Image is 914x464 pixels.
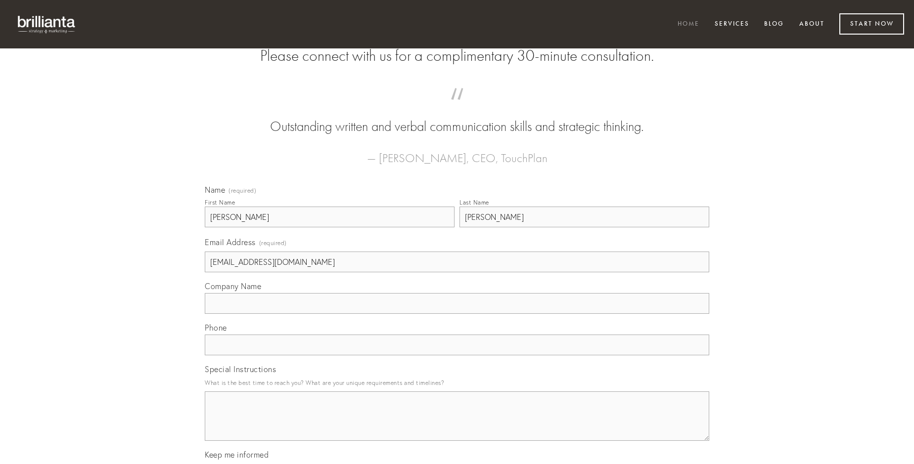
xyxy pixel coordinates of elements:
[205,281,261,291] span: Company Name
[259,236,287,250] span: (required)
[205,376,709,389] p: What is the best time to reach you? What are your unique requirements and timelines?
[221,136,693,168] figcaption: — [PERSON_NAME], CEO, TouchPlan
[205,323,227,333] span: Phone
[205,199,235,206] div: First Name
[205,46,709,65] h2: Please connect with us for a complimentary 30-minute consultation.
[221,98,693,136] blockquote: Outstanding written and verbal communication skills and strategic thinking.
[205,364,276,374] span: Special Instructions
[10,10,84,39] img: brillianta - research, strategy, marketing
[758,16,790,33] a: Blog
[793,16,831,33] a: About
[205,237,256,247] span: Email Address
[839,13,904,35] a: Start Now
[221,98,693,117] span: “
[708,16,756,33] a: Services
[205,450,269,460] span: Keep me informed
[205,185,225,195] span: Name
[228,188,256,194] span: (required)
[671,16,706,33] a: Home
[459,199,489,206] div: Last Name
